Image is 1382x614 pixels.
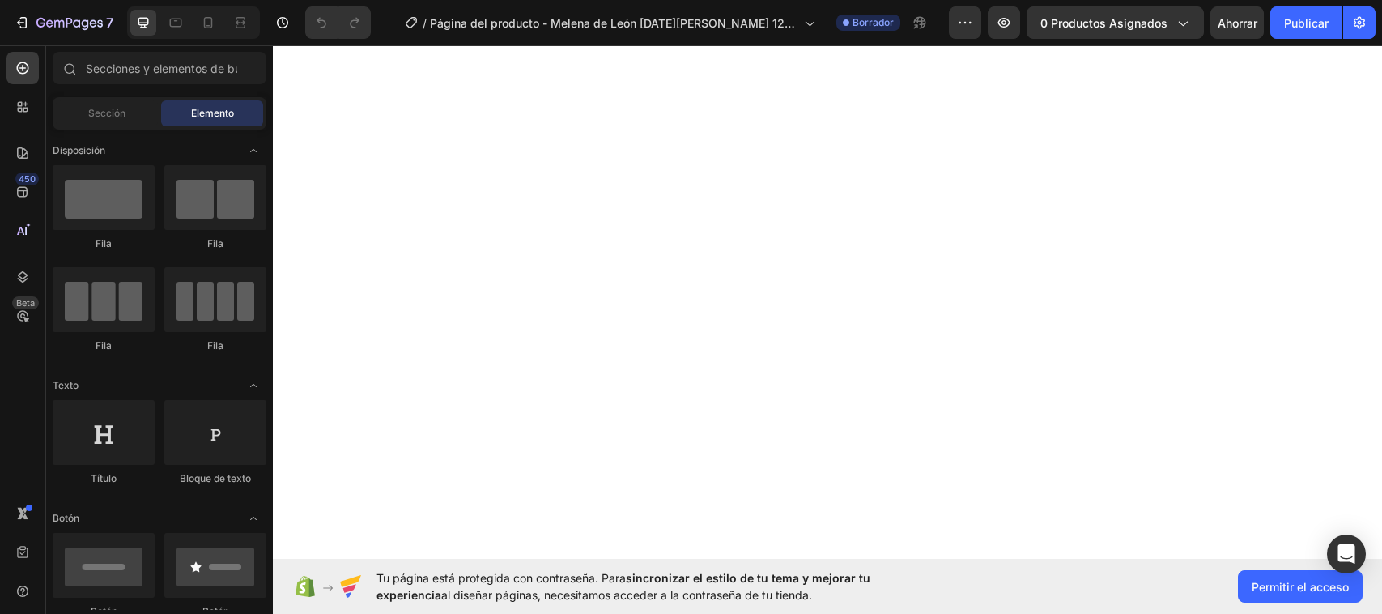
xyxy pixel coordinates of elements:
font: Sección [88,107,125,119]
font: Bloque de texto [180,472,251,484]
div: Abrir Intercom Messenger [1327,535,1366,573]
font: Botón [53,512,79,524]
font: 7 [106,15,113,31]
button: 0 productos asignados [1027,6,1204,39]
font: 0 productos asignados [1040,16,1167,30]
span: Abrir con palanca [240,505,266,531]
font: Fila [96,237,112,249]
font: Texto [53,379,79,391]
font: Tu página está protegida con contraseña. Para [376,571,626,585]
font: Página del producto - Melena de León [DATE][PERSON_NAME] 12:53:56 [430,16,795,47]
font: Permitir el acceso [1252,580,1349,594]
font: Borrador [853,16,894,28]
font: Beta [16,297,35,309]
font: Ahorrar [1218,16,1257,30]
span: Abrir con palanca [240,373,266,399]
font: 450 [19,173,36,185]
font: Publicar [1284,16,1329,30]
font: Fila [96,339,112,352]
span: Abrir con palanca [240,138,266,164]
button: Publicar [1270,6,1342,39]
button: Permitir el acceso [1238,570,1363,603]
input: Secciones y elementos de búsqueda [53,52,266,84]
font: Fila [207,339,223,352]
font: / [423,16,427,30]
font: al diseñar páginas, necesitamos acceder a la contraseña de tu tienda. [441,588,812,602]
button: Ahorrar [1210,6,1264,39]
font: Elemento [191,107,234,119]
button: 7 [6,6,121,39]
font: Fila [207,237,223,249]
div: Deshacer/Rehacer [305,6,371,39]
font: Disposición [53,144,105,156]
iframe: Área de diseño [273,45,1382,559]
font: Título [91,472,117,484]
